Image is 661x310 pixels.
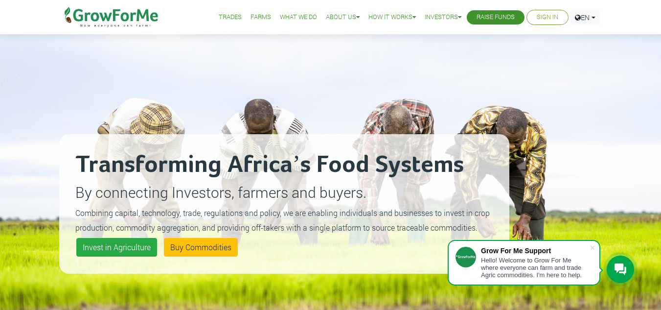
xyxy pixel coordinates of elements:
a: Raise Funds [477,12,515,23]
a: EN [570,10,600,25]
a: Sign In [537,12,558,23]
a: How it Works [368,12,416,23]
a: Buy Commodities [164,238,238,257]
small: Combining capital, technology, trade, regulations and policy, we are enabling individuals and bus... [75,208,490,233]
a: What We Do [280,12,317,23]
a: Trades [219,12,242,23]
p: By connecting Investors, farmers and buyers. [75,181,493,203]
a: About Us [326,12,360,23]
a: Investors [425,12,461,23]
div: Grow For Me Support [481,247,590,255]
h2: Transforming Africa’s Food Systems [75,150,493,180]
a: Invest in Agriculture [76,238,157,257]
a: Farms [251,12,271,23]
div: Hello! Welcome to Grow For Me where everyone can farm and trade Agric commodities. I'm here to help. [481,257,590,279]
